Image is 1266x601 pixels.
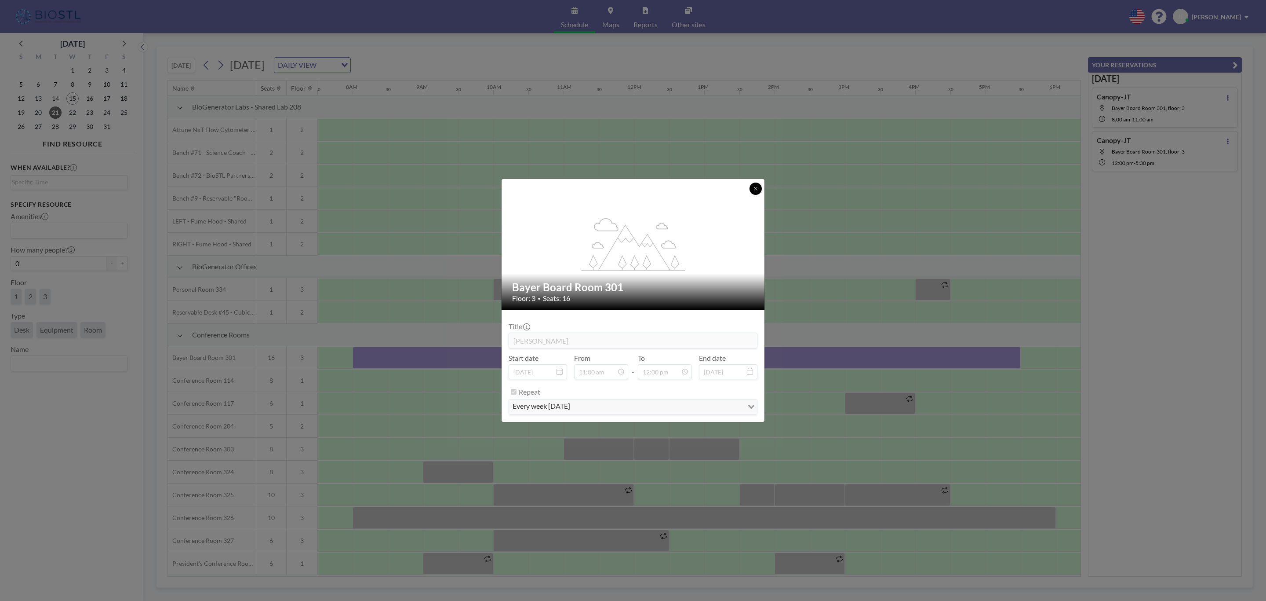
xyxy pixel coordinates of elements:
span: every week [DATE] [511,401,572,413]
span: Seats: 16 [543,294,570,303]
label: To [638,354,645,363]
label: Repeat [519,388,540,396]
label: Start date [509,354,538,363]
label: End date [699,354,726,363]
span: - [632,357,634,376]
h2: Bayer Board Room 301 [512,281,755,294]
div: Search for option [509,399,757,414]
label: Title [509,322,529,331]
input: (No title) [509,333,757,348]
span: Floor: 3 [512,294,535,303]
g: flex-grow: 1.2; [582,217,685,270]
span: • [538,295,541,302]
input: Search for option [573,401,742,413]
label: From [574,354,590,363]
